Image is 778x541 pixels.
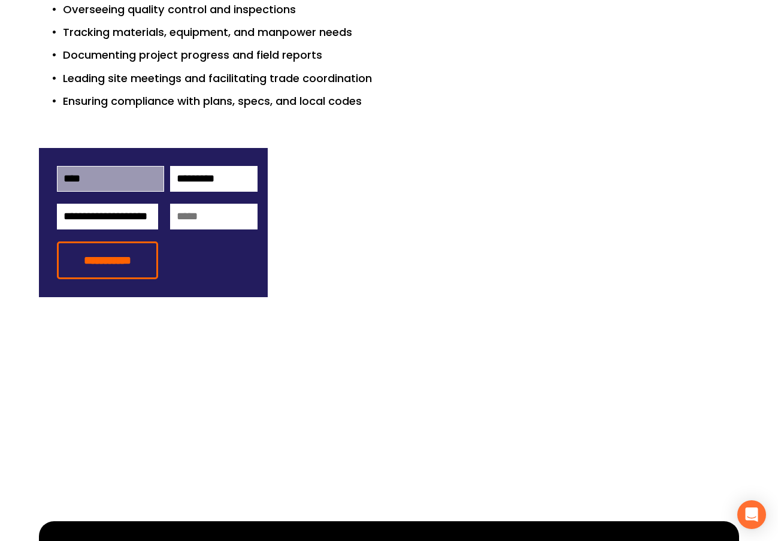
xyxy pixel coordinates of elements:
div: Open Intercom Messenger [737,500,766,529]
p: Ensuring compliance with plans, specs, and local codes [63,92,739,110]
p: Leading site meetings and facilitating trade coordination [63,69,739,87]
p: Tracking materials, equipment, and manpower needs [63,23,739,41]
p: Documenting project progress and field reports [63,46,739,64]
p: Overseeing quality control and inspections [63,1,739,18]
